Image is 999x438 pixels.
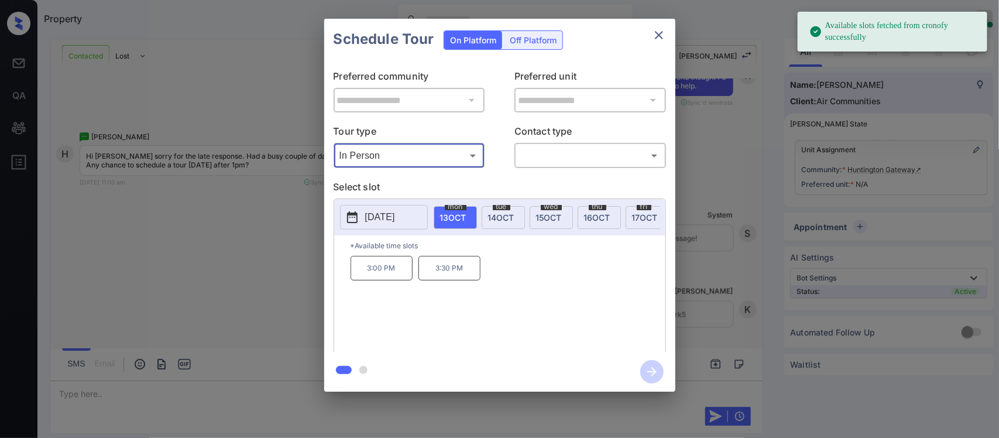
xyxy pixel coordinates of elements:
[514,124,666,143] p: Contact type
[637,203,651,210] span: fri
[418,256,480,280] p: 3:30 PM
[530,206,573,229] div: date-select
[488,213,514,223] span: 14 OCT
[334,69,485,88] p: Preferred community
[589,203,606,210] span: thu
[434,206,477,229] div: date-select
[647,23,671,47] button: close
[365,210,395,224] p: [DATE]
[324,19,444,60] h2: Schedule Tour
[351,235,665,256] p: *Available time slots
[444,31,502,49] div: On Platform
[809,15,978,48] div: Available slots fetched from cronofy successfully
[445,203,466,210] span: mon
[440,213,466,223] span: 13 OCT
[536,213,562,223] span: 15 OCT
[632,213,658,223] span: 17 OCT
[482,206,525,229] div: date-select
[514,69,666,88] p: Preferred unit
[626,206,669,229] div: date-select
[334,124,485,143] p: Tour type
[578,206,621,229] div: date-select
[541,203,562,210] span: wed
[493,203,510,210] span: tue
[584,213,610,223] span: 16 OCT
[334,180,666,199] p: Select slot
[504,31,562,49] div: Off Platform
[340,205,428,230] button: [DATE]
[351,256,413,280] p: 3:00 PM
[337,146,482,165] div: In Person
